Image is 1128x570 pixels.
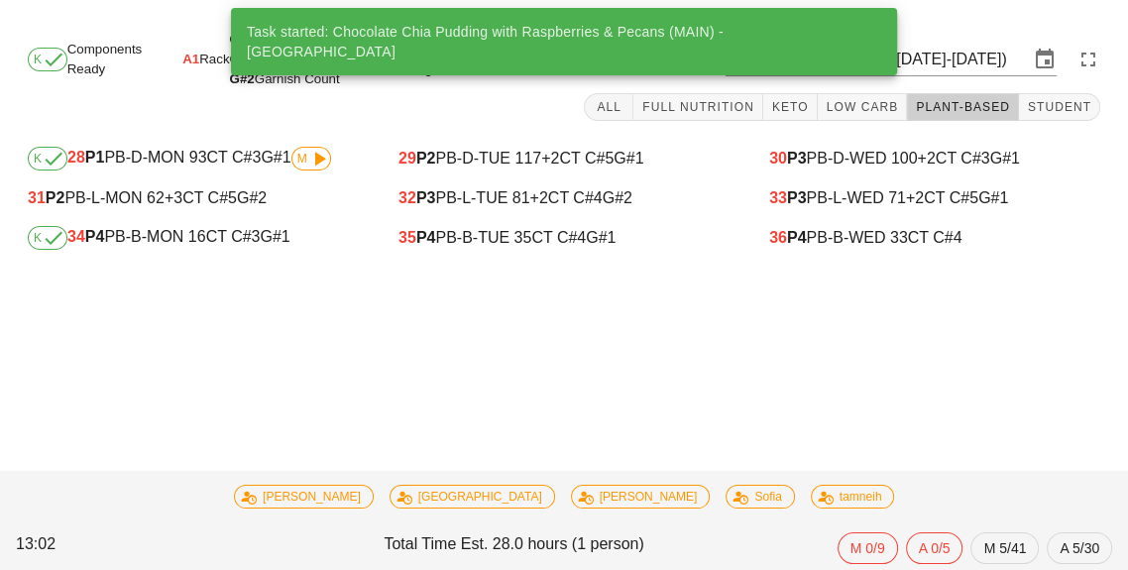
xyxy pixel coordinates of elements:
[380,528,747,568] div: Total Time Est. 28.0 hours (1 person)
[260,228,289,245] span: G#1
[584,93,633,121] button: All
[907,93,1019,121] button: Plant-Based
[398,229,730,247] div: PB-B-TUE 35 CT C#4
[919,533,951,563] span: A 0/5
[769,150,1100,168] div: PB-D-WED 100 CT C#3
[416,150,436,167] b: P2
[398,189,416,206] span: 32
[763,93,818,121] button: Keto
[583,486,697,508] span: [PERSON_NAME]
[769,150,787,167] span: 30
[416,189,436,206] b: P3
[530,189,548,206] span: +2
[402,486,542,508] span: [GEOGRAPHIC_DATA]
[738,486,781,508] span: Sofia
[398,229,416,246] span: 35
[67,149,85,166] span: 28
[586,229,616,246] span: G#1
[28,189,359,207] div: PB-L-MON 62 CT C#5
[34,54,61,65] span: K
[28,226,359,250] div: PB-B-MON 16 CT C#3
[1019,93,1100,121] button: Student
[46,189,65,206] b: P2
[787,189,807,206] b: P3
[826,100,899,114] span: Low Carb
[231,8,889,75] div: Task started: Chocolate Chia Pudding with Raspberries & Pecans (MAIN) - [GEOGRAPHIC_DATA]
[230,32,254,47] span: C#4
[906,189,924,206] span: +2
[182,50,199,69] span: A1
[398,189,730,207] div: PB-L-TUE 81 CT C#4
[978,189,1008,206] span: G#1
[633,93,763,121] button: Full Nutrition
[28,147,359,171] div: PB-D-MON 93 CT C#3
[641,100,754,114] span: Full Nutrition
[28,189,46,206] span: 31
[771,100,809,114] span: Keto
[67,228,85,245] span: 34
[85,228,105,245] b: P4
[818,93,908,121] button: Low Carb
[769,229,787,246] span: 36
[614,150,643,167] span: G#1
[85,149,105,166] b: P1
[593,100,624,114] span: All
[541,150,559,167] span: +2
[603,189,632,206] span: G#2
[230,30,360,89] div: Component Count Garnish Count
[12,36,1116,83] div: Components Ready Rack Foodsafe Warning Allergy Plated Main Plated
[983,533,1026,563] span: M 5/41
[297,153,325,165] span: M
[1027,100,1091,114] span: Student
[12,528,380,568] div: 13:02
[34,153,61,165] span: K
[769,189,787,206] span: 33
[915,100,1010,114] span: Plant-Based
[34,232,61,244] span: K
[850,533,885,563] span: M 0/9
[823,486,881,508] span: tamneih
[416,229,436,246] b: P4
[1060,533,1099,563] span: A 5/30
[165,189,182,206] span: +3
[769,229,1100,247] div: PB-B-WED 33 CT C#4
[247,486,361,508] span: [PERSON_NAME]
[787,150,807,167] b: P3
[237,189,267,206] span: G#2
[990,150,1020,167] span: G#1
[398,150,416,167] span: 29
[230,71,255,86] span: G#2
[398,150,730,168] div: PB-D-TUE 117 CT C#5
[769,189,1100,207] div: PB-L-WED 71 CT C#5
[787,229,807,246] b: P4
[261,149,290,166] span: G#1
[917,150,935,167] span: +2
